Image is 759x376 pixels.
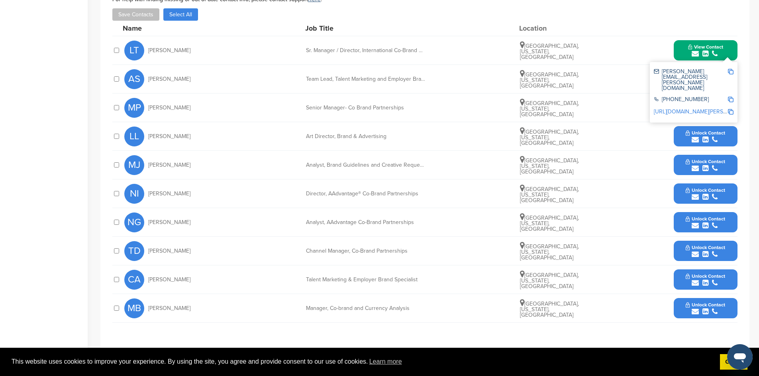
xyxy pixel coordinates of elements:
button: Unlock Contact [676,125,735,148]
span: [GEOGRAPHIC_DATA], [US_STATE], [GEOGRAPHIC_DATA] [520,100,579,118]
span: MP [124,98,144,118]
span: Unlock Contact [686,216,725,222]
img: Copy [728,97,734,102]
span: [GEOGRAPHIC_DATA], [US_STATE], [GEOGRAPHIC_DATA] [520,214,579,232]
span: Unlock Contact [686,273,725,279]
span: AS [124,69,144,89]
span: [PERSON_NAME] [148,76,190,82]
button: Unlock Contact [676,210,735,234]
a: dismiss cookie message [720,354,747,370]
button: Unlock Contact [676,268,735,292]
span: Unlock Contact [686,187,725,193]
img: Copy [728,69,734,74]
span: MJ [124,155,144,175]
span: NG [124,212,144,232]
div: Talent Marketing & Employer Brand Specialist [306,277,426,282]
span: [GEOGRAPHIC_DATA], [US_STATE], [GEOGRAPHIC_DATA] [520,71,579,89]
span: [PERSON_NAME] [148,162,190,168]
div: Art Director, Brand & Advertising [306,134,426,139]
span: Unlock Contact [686,159,725,164]
div: Manager, Co-brand and Currency Analysis [306,306,426,311]
div: [PHONE_NUMBER] [654,97,728,103]
span: LT [124,41,144,60]
button: Unlock Contact [676,296,735,320]
button: View Contact [679,39,733,62]
button: Save Contacts [112,8,159,21]
div: Director, AAdvantage® Co-Brand Partnerships [306,191,426,197]
span: [GEOGRAPHIC_DATA], [US_STATE], [GEOGRAPHIC_DATA] [520,129,579,146]
span: Unlock Contact [686,302,725,308]
div: Location [519,25,579,32]
a: [URL][DOMAIN_NAME][PERSON_NAME] [654,108,751,115]
span: [PERSON_NAME] [148,220,190,225]
span: [GEOGRAPHIC_DATA], [US_STATE], [GEOGRAPHIC_DATA] [520,272,579,290]
span: View Contact [688,44,723,50]
span: Unlock Contact [686,245,725,250]
div: Analyst, AAdvantage Co-Brand Partnerships [306,220,426,225]
span: [PERSON_NAME] [148,277,190,282]
span: [PERSON_NAME] [148,105,190,111]
div: Name [123,25,210,32]
span: [PERSON_NAME] [148,306,190,311]
span: TD [124,241,144,261]
span: [PERSON_NAME] [148,48,190,53]
button: Select All [163,8,198,21]
span: NI [124,184,144,204]
span: [GEOGRAPHIC_DATA], [US_STATE], [GEOGRAPHIC_DATA] [520,186,579,204]
div: [PERSON_NAME][EMAIL_ADDRESS][PERSON_NAME][DOMAIN_NAME] [654,69,728,91]
span: LL [124,127,144,146]
a: learn more about cookies [368,356,403,368]
span: Unlock Contact [686,130,725,136]
span: [GEOGRAPHIC_DATA], [US_STATE], [GEOGRAPHIC_DATA] [520,243,579,261]
span: [GEOGRAPHIC_DATA], [US_STATE], [GEOGRAPHIC_DATA] [520,43,579,60]
div: Analyst, Brand Guidelines and Creative Requests [306,162,426,168]
div: Job Title [305,25,425,32]
div: Senior Manager- Co Brand Partnerships [306,105,426,111]
span: [GEOGRAPHIC_DATA], [US_STATE], [GEOGRAPHIC_DATA] [520,157,579,175]
button: Unlock Contact [676,239,735,263]
span: [PERSON_NAME] [148,134,190,139]
span: [GEOGRAPHIC_DATA], [US_STATE], [GEOGRAPHIC_DATA] [520,300,579,318]
div: Channel Manager, Co-Brand Partnerships [306,248,426,254]
span: This website uses cookies to improve your experience. By using the site, you agree and provide co... [12,356,714,368]
span: MB [124,298,144,318]
span: [PERSON_NAME] [148,191,190,197]
span: [PERSON_NAME] [148,248,190,254]
button: Unlock Contact [676,153,735,177]
button: Unlock Contact [676,182,735,206]
div: Sr. Manager / Director, International Co-Brand Partnerships [306,48,426,53]
span: CA [124,270,144,290]
img: Copy [728,109,734,115]
div: Team Lead, Talent Marketing and Employer Brand [306,76,426,82]
iframe: Button to launch messaging window [727,344,753,370]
